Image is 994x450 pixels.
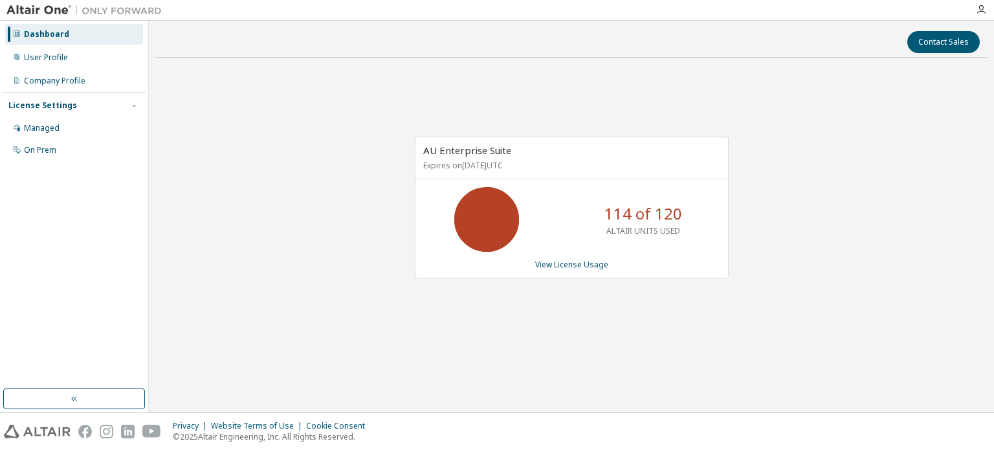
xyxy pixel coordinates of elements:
img: Altair One [6,4,168,17]
div: Dashboard [24,29,69,39]
div: Cookie Consent [306,421,373,431]
div: Company Profile [24,76,85,86]
span: AU Enterprise Suite [423,144,511,157]
div: On Prem [24,145,56,155]
img: youtube.svg [142,425,161,438]
p: © 2025 Altair Engineering, Inc. All Rights Reserved. [173,431,373,442]
div: License Settings [8,100,77,111]
div: Managed [24,123,60,133]
p: Expires on [DATE] UTC [423,160,717,171]
a: View License Usage [535,259,608,270]
img: linkedin.svg [121,425,135,438]
img: altair_logo.svg [4,425,71,438]
p: 114 of 120 [604,203,682,225]
img: facebook.svg [78,425,92,438]
div: Website Terms of Use [211,421,306,431]
button: Contact Sales [907,31,980,53]
img: instagram.svg [100,425,113,438]
div: Privacy [173,421,211,431]
p: ALTAIR UNITS USED [606,225,680,236]
div: User Profile [24,52,68,63]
